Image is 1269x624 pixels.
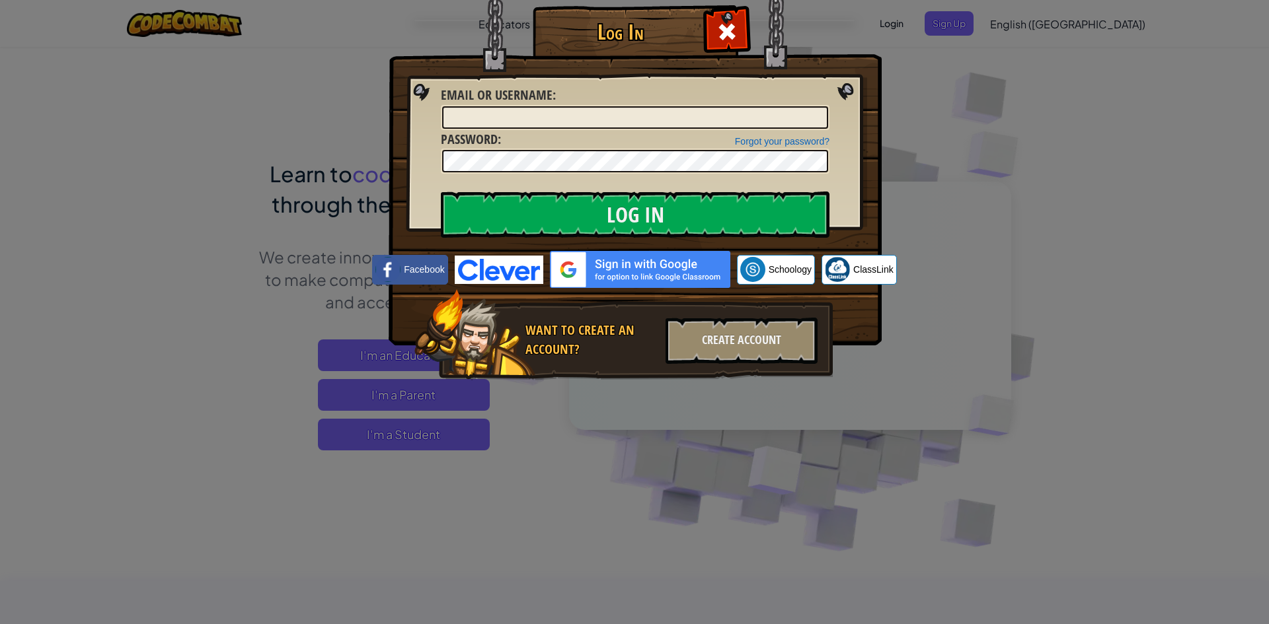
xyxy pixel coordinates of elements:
[550,251,730,288] img: gplus_sso_button2.svg
[455,256,543,284] img: clever-logo-blue.png
[375,257,401,282] img: facebook_small.png
[735,136,829,147] a: Forgot your password?
[825,257,850,282] img: classlink-logo-small.png
[536,20,705,44] h1: Log In
[404,263,444,276] span: Facebook
[441,86,556,105] label: :
[441,130,498,148] span: Password
[853,263,894,276] span: ClassLink
[769,263,812,276] span: Schoology
[441,191,829,238] input: Log In
[666,318,818,364] div: Create Account
[441,86,553,104] span: Email or Username
[441,130,501,149] label: :
[525,321,658,359] div: Want to create an account?
[740,257,765,282] img: schoology.png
